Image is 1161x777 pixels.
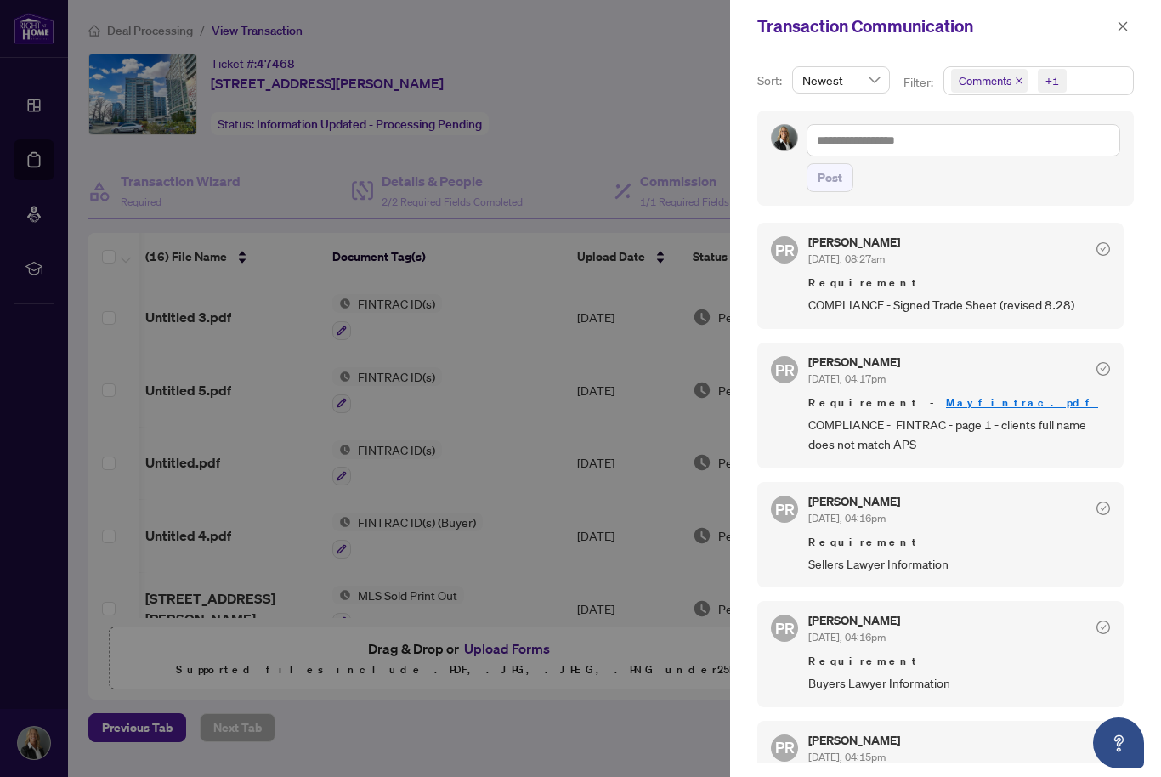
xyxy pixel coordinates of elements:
span: check-circle [1096,621,1110,634]
span: Requirement - [808,394,1110,411]
span: [DATE], 04:15pm [808,751,886,763]
span: Newest [802,67,880,93]
span: Requirement [808,275,1110,292]
span: PR [775,735,795,759]
a: Mayfintrac.pdf [946,395,1098,410]
span: [DATE], 04:16pm [808,631,886,644]
p: Filter: [903,73,936,92]
span: [DATE], 04:17pm [808,372,886,385]
span: Requirement [808,534,1110,551]
span: Requirement [808,653,1110,670]
p: Sort: [757,71,785,90]
span: Comments [959,72,1011,89]
span: Buyers Lawyer Information [808,673,1110,693]
span: PR [775,358,795,382]
div: Transaction Communication [757,14,1112,39]
span: Sellers Lawyer Information [808,554,1110,574]
span: COMPLIANCE - FINTRAC - page 1 - clients full name does not match APS [808,415,1110,455]
span: [DATE], 04:16pm [808,512,886,525]
span: check-circle [1096,242,1110,256]
div: +1 [1045,72,1059,89]
span: check-circle [1096,502,1110,515]
button: Open asap [1093,717,1144,768]
button: Post [807,163,853,192]
img: Profile Icon [772,125,797,150]
h5: [PERSON_NAME] [808,236,900,248]
h5: [PERSON_NAME] [808,356,900,368]
span: PR [775,497,795,521]
span: PR [775,616,795,640]
h5: [PERSON_NAME] [808,496,900,508]
h5: [PERSON_NAME] [808,615,900,627]
span: Comments [951,69,1028,93]
h5: [PERSON_NAME] [808,734,900,746]
span: [DATE], 08:27am [808,252,885,265]
span: close [1117,20,1129,32]
span: check-circle [1096,362,1110,376]
span: close [1015,77,1023,85]
span: PR [775,238,795,262]
span: COMPLIANCE - Signed Trade Sheet (revised 8.28) [808,295,1110,315]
